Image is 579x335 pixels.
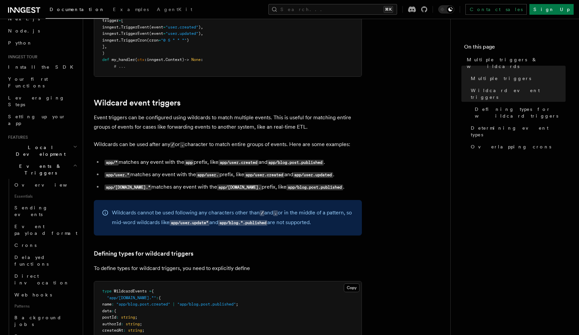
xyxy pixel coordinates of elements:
span: AgentKit [157,7,192,12]
span: authorId [102,322,121,326]
span: Next.js [8,16,40,21]
span: my_handler [112,57,135,62]
p: Wildcards cannot be used following any characters other than and or in the middle of a pattern, s... [112,208,354,227]
span: = [163,31,166,36]
span: Inngest tour [5,54,38,60]
span: Wildcard event triggers [471,87,566,100]
a: Defining types for wildcard triggers [94,249,193,258]
a: Sign Up [529,4,574,15]
code: app/user.updated [293,172,333,178]
button: Events & Triggers [5,160,79,179]
span: Node.js [8,28,40,33]
span: ctx [137,57,144,62]
code: app/user.created [244,172,284,178]
span: ; [135,315,137,320]
span: : [112,309,114,313]
span: "app/[DOMAIN_NAME].*" [107,295,156,300]
a: Webhooks [12,289,79,301]
a: Examples [109,2,153,18]
span: data [102,309,112,313]
li: matches any event with the prefix, like . [103,182,362,192]
span: = [163,25,166,29]
a: Install the SDK [5,61,79,73]
h4: On this page [464,43,566,54]
span: Features [5,135,28,140]
a: Leveraging Steps [5,92,79,111]
p: Wildcards can be used after any or character to match entire groups of events. Here are some exam... [94,140,362,149]
span: None [191,57,201,62]
span: { [114,309,116,313]
a: Your first Functions [5,73,79,92]
span: ; [142,328,144,333]
a: Delayed functions [12,251,79,270]
span: Install the SDK [8,64,77,70]
span: ; [140,322,142,326]
span: WildcardEvents [114,289,147,293]
span: "app/blog.post.created" [116,302,170,307]
span: ], [102,44,107,49]
span: Events & Triggers [5,163,73,176]
span: trigger [102,18,119,23]
span: Multiple triggers & wildcards [467,56,566,70]
span: . [163,57,166,62]
span: Context) [166,57,184,62]
p: To define types for wildcard triggers, you need to explicitly define [94,264,362,273]
a: Overview [12,179,79,191]
span: Patterns [12,301,79,312]
span: # ... [114,64,126,69]
a: Direct invocation [12,270,79,289]
span: TriggerEvent [121,31,149,36]
span: = [149,289,151,293]
code: . [273,210,278,216]
span: postId [102,315,116,320]
code: app/user.created [218,160,258,165]
span: ) [187,38,189,43]
code: app/[DOMAIN_NAME].* [105,185,151,190]
span: [ [121,18,123,23]
button: Local Development [5,141,79,160]
span: = [158,38,161,43]
p: Event triggers can be configured using wildcards to match multiple events. This is useful for mat... [94,113,362,132]
code: app/blog.post.published [286,185,343,190]
span: Direct invocation [14,273,69,285]
span: (cron [147,38,158,43]
span: Webhooks [14,292,52,297]
a: Overlapping crons [468,141,566,153]
a: Wildcard event triggers [468,84,566,103]
code: app/user. [196,172,219,178]
span: Background jobs [14,315,62,327]
code: . [180,142,185,148]
a: AgentKit [153,2,196,18]
span: Documentation [50,7,105,12]
code: app/blog.post.published [267,160,324,165]
span: : [116,315,119,320]
span: ( [135,57,137,62]
span: Defining types for wildcard triggers [475,106,566,119]
span: type [102,289,112,293]
a: Contact sales [465,4,527,15]
span: string [128,328,142,333]
span: createdAt [102,328,123,333]
span: Overview [14,182,83,188]
span: (event [149,25,163,29]
span: Leveraging Steps [8,95,65,107]
span: "app/blog.post.published" [177,302,236,307]
code: app/* [105,160,119,165]
a: Wildcard event triggers [94,98,181,108]
span: : [201,57,203,62]
span: { [151,289,154,293]
span: : [144,57,147,62]
span: Your first Functions [8,76,48,88]
a: Defining types for wildcard triggers [472,103,566,122]
span: Setting up your app [8,114,66,126]
a: Multiple triggers [468,72,566,84]
span: : [121,322,123,326]
kbd: ⌘K [384,6,393,13]
code: app/[DOMAIN_NAME]. [217,185,262,190]
button: Search...⌘K [268,4,397,15]
code: app/blog.*.published [218,220,267,226]
span: Delayed functions [14,255,49,267]
a: Crons [12,239,79,251]
code: app [184,160,194,165]
li: matches any event with the prefix, like and . [103,157,362,167]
